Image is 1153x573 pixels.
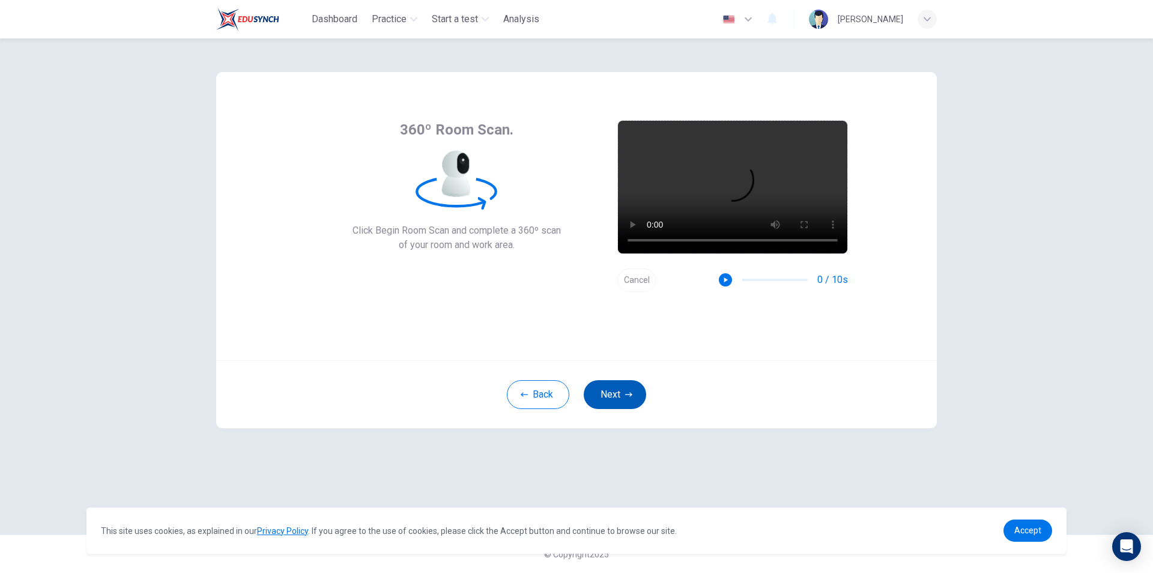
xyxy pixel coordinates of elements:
[1014,526,1041,535] span: Accept
[367,8,422,30] button: Practice
[400,120,513,139] span: 360º Room Scan.
[86,508,1067,554] div: cookieconsent
[498,8,544,30] div: You need a license to access this content
[432,12,478,26] span: Start a test
[307,8,362,30] button: Dashboard
[353,223,561,238] span: Click Begin Room Scan and complete a 360º scan
[427,8,494,30] button: Start a test
[507,380,569,409] button: Back
[1112,532,1141,561] div: Open Intercom Messenger
[809,10,828,29] img: Profile picture
[617,268,656,292] button: Cancel
[372,12,407,26] span: Practice
[721,15,736,24] img: en
[544,550,609,559] span: © Copyright 2025
[503,12,539,26] span: Analysis
[584,380,646,409] button: Next
[101,526,677,536] span: This site uses cookies, as explained in our . If you agree to the use of cookies, please click th...
[257,526,308,536] a: Privacy Policy
[312,12,357,26] span: Dashboard
[817,273,848,287] span: 0 / 10s
[498,8,544,30] button: Analysis
[353,238,561,252] span: of your room and work area.
[838,12,903,26] div: [PERSON_NAME]
[216,7,279,31] img: Train Test logo
[1003,520,1052,542] a: dismiss cookie message
[216,7,307,31] a: Train Test logo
